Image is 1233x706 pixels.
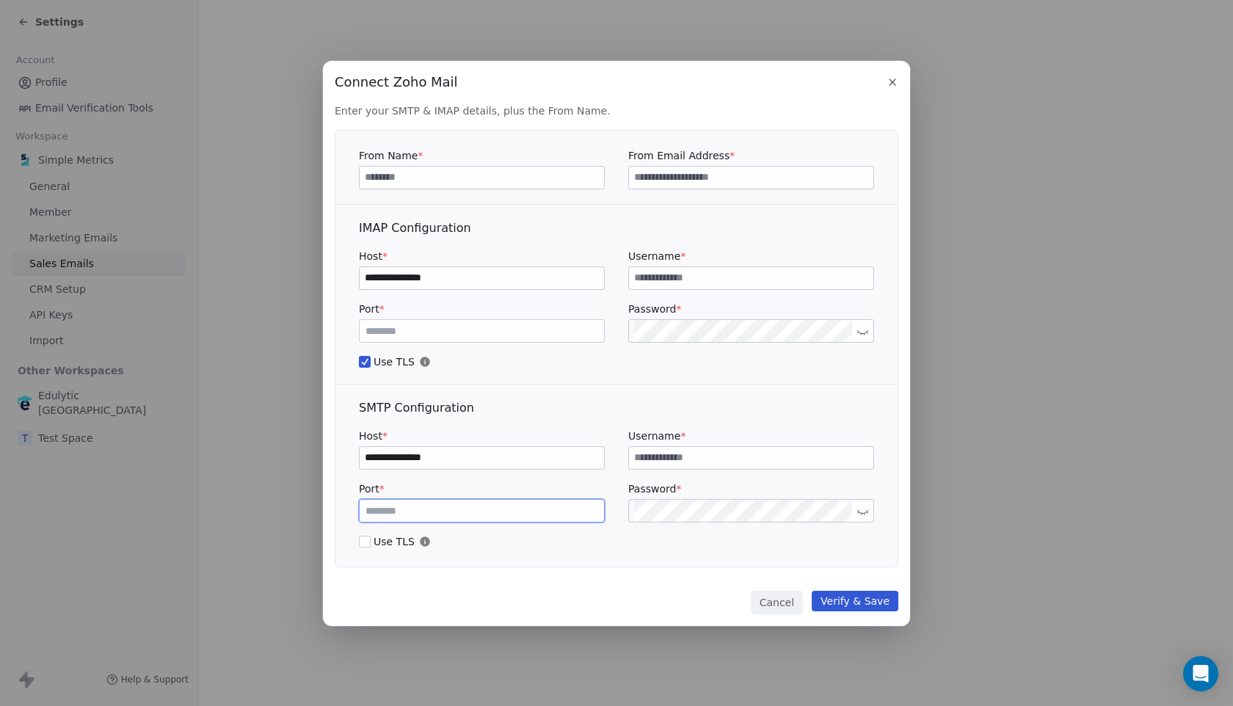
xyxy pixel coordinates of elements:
label: Port [359,302,605,316]
label: Host [359,249,605,263]
div: SMTP Configuration [359,399,874,417]
label: From Name [359,148,605,163]
span: Enter your SMTP & IMAP details, plus the From Name. [335,103,898,118]
label: Username [628,249,874,263]
label: Password [628,481,874,496]
label: Password [628,302,874,316]
label: Port [359,481,605,496]
div: IMAP Configuration [359,219,874,237]
button: Use TLS [359,354,371,369]
label: Host [359,429,605,443]
label: From Email Address [628,148,874,163]
span: Connect Zoho Mail [335,73,457,92]
span: Use TLS [359,354,874,369]
button: Cancel [751,591,803,614]
button: Use TLS [359,534,371,549]
span: Use TLS [359,534,874,549]
button: Verify & Save [812,591,898,611]
label: Username [628,429,874,443]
